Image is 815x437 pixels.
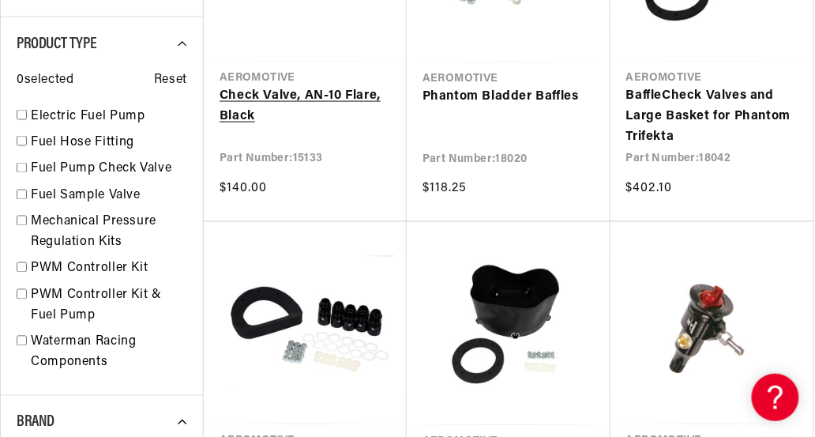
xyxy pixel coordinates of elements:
span: 0 selected [17,70,73,91]
a: Electric Fuel Pump [31,107,187,127]
a: Check Valve, AN-10 Flare, Black [220,86,391,126]
a: Fuel Sample Valve [31,186,187,207]
a: PWM Controller Kit & Fuel Pump [31,286,187,326]
a: BaffleCheck Valves and Large Basket for Phantom Trifekta [626,86,798,147]
a: Fuel Hose Fitting [31,133,187,153]
a: PWM Controller Kit [31,259,187,280]
a: Phantom Bladder Baffles [423,87,595,107]
a: Mechanical Pressure Regulation Kits [31,213,187,253]
span: Product Type [17,36,96,52]
span: Brand [17,415,54,431]
a: Waterman Racing Components [31,333,187,373]
a: Fuel Pump Check Valve [31,160,187,180]
span: Reset [154,70,187,91]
